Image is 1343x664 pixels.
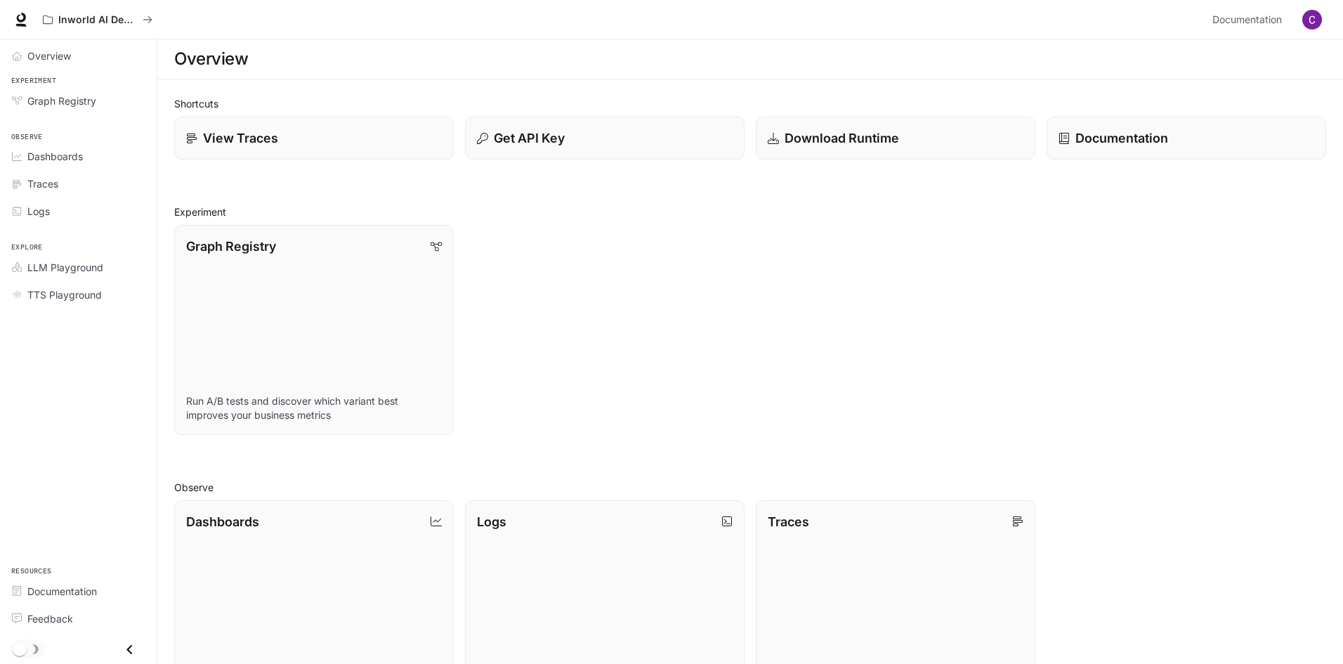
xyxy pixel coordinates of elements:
[6,199,151,223] a: Logs
[477,512,506,531] p: Logs
[186,512,259,531] p: Dashboards
[27,48,71,63] span: Overview
[27,93,96,108] span: Graph Registry
[174,480,1326,495] h2: Observe
[114,635,145,664] button: Close drawer
[27,149,83,164] span: Dashboards
[174,117,454,160] a: View Traces
[785,129,899,148] p: Download Runtime
[6,44,151,68] a: Overview
[6,579,151,604] a: Documentation
[174,45,248,73] h1: Overview
[174,225,454,435] a: Graph RegistryRun A/B tests and discover which variant best improves your business metrics
[494,129,565,148] p: Get API Key
[27,260,103,275] span: LLM Playground
[465,117,745,160] button: Get API Key
[27,287,102,302] span: TTS Playground
[756,117,1035,160] a: Download Runtime
[186,237,276,256] p: Graph Registry
[1298,6,1326,34] button: User avatar
[27,204,50,219] span: Logs
[174,204,1326,219] h2: Experiment
[1047,117,1326,160] a: Documentation
[6,282,151,307] a: TTS Playground
[186,394,442,422] p: Run A/B tests and discover which variant best improves your business metrics
[27,584,97,599] span: Documentation
[58,14,137,26] p: Inworld AI Demos
[6,255,151,280] a: LLM Playground
[174,96,1326,111] h2: Shortcuts
[37,6,159,34] button: All workspaces
[1075,129,1168,148] p: Documentation
[1302,10,1322,30] img: User avatar
[1212,11,1282,29] span: Documentation
[27,176,58,191] span: Traces
[1207,6,1292,34] a: Documentation
[13,641,27,656] span: Dark mode toggle
[6,171,151,196] a: Traces
[768,512,809,531] p: Traces
[6,89,151,113] a: Graph Registry
[6,606,151,631] a: Feedback
[203,129,278,148] p: View Traces
[6,144,151,169] a: Dashboards
[27,611,73,626] span: Feedback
